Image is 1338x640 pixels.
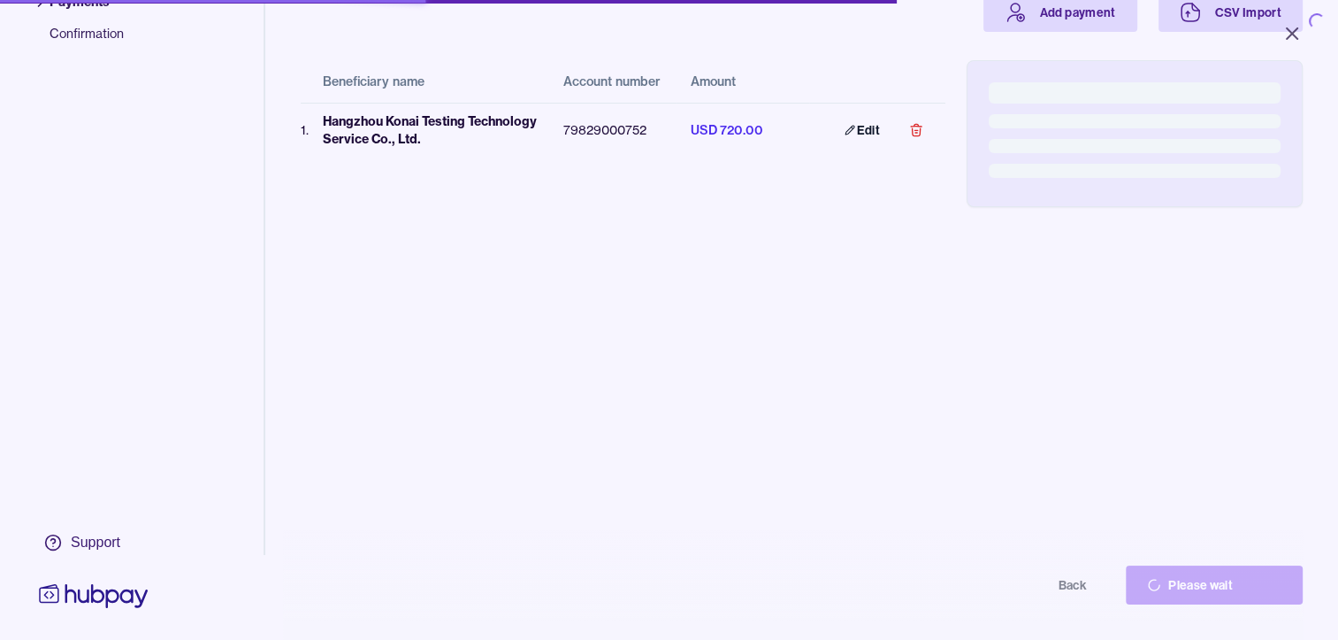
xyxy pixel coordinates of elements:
[823,111,901,150] a: Edit
[301,103,309,157] td: 1 .
[50,25,124,57] span: Confirmation
[1260,14,1324,53] button: Close
[35,524,152,561] a: Support
[71,533,120,552] div: Support
[309,60,549,103] th: Beneficiary name
[549,103,677,157] td: 79829000752
[309,103,549,157] td: Hangzhou Konai Testing Technology Service Co., Ltd.
[677,60,809,103] th: Amount
[677,103,809,157] td: USD 720.00
[549,60,677,103] th: Account number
